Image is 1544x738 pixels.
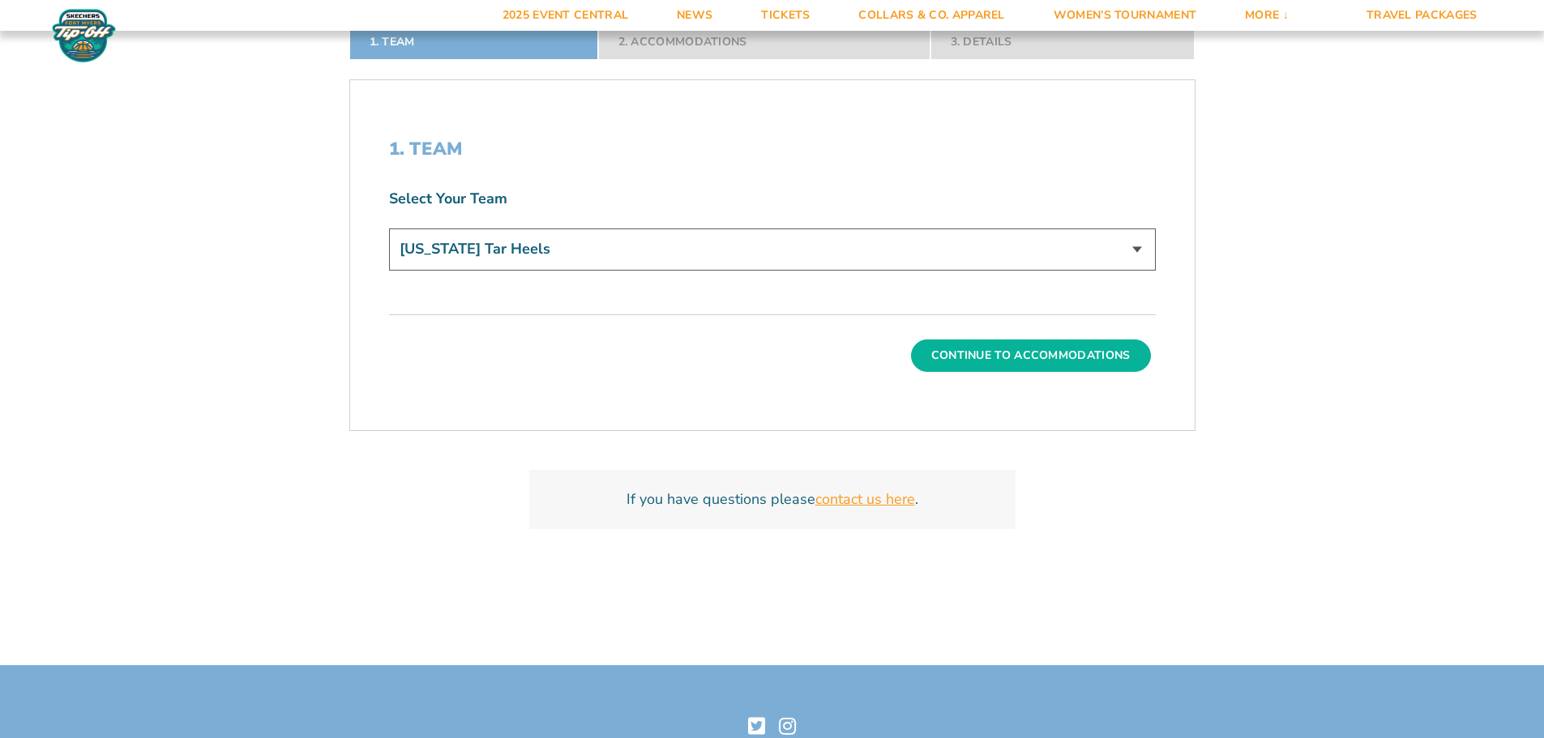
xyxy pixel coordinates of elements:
img: Fort Myers Tip-Off [49,8,119,63]
span: . [915,489,918,509]
p: If you have questions please [549,489,996,510]
a: contact us here [815,489,915,510]
label: Select Your Team [389,189,1156,209]
button: Continue To Accommodations [911,339,1151,372]
h2: 1. Team [389,139,1156,160]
